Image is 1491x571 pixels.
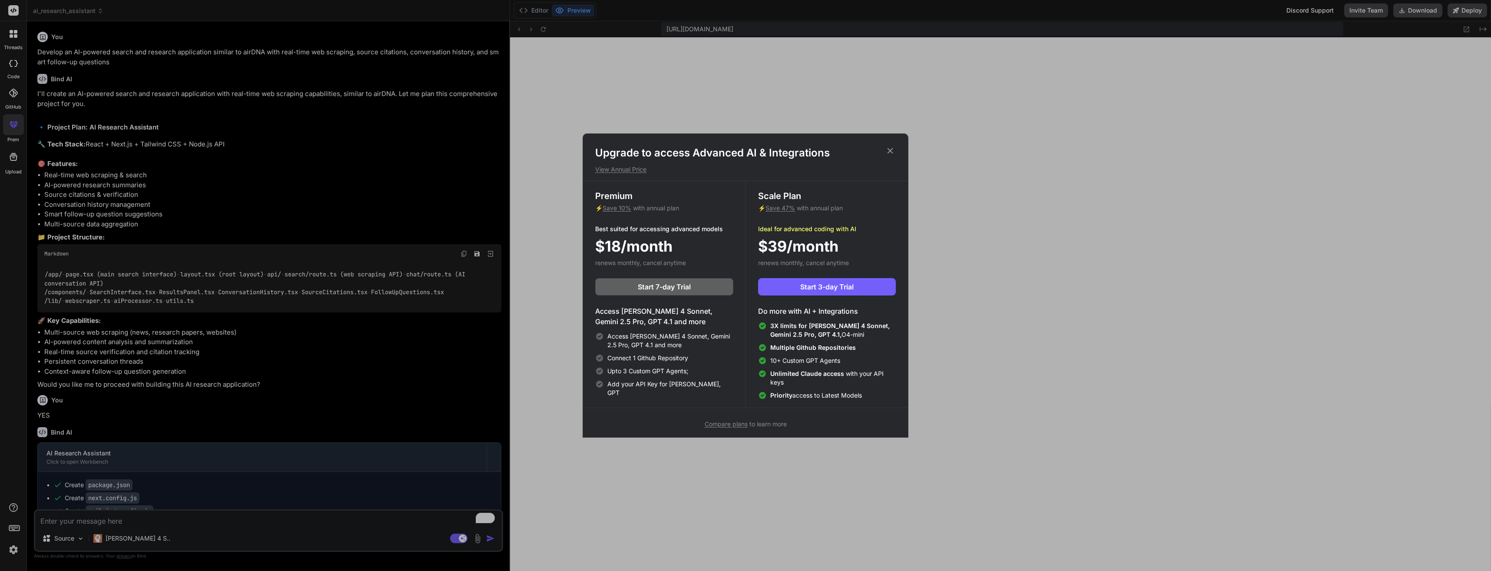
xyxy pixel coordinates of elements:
span: Unlimited Claude access [770,370,846,377]
span: Compare plans [705,420,748,428]
span: Start 3-day Trial [800,282,854,292]
span: Start 7-day Trial [638,282,691,292]
button: Start 3-day Trial [758,278,896,295]
p: View Annual Price [595,165,896,174]
span: 3X limits for [PERSON_NAME] 4 Sonnet, Gemini 2.5 Pro, GPT 4.1, [770,322,890,338]
span: to learn more [705,420,787,428]
span: Priority [770,392,792,399]
span: Save 10% [603,204,631,212]
h4: Do more with AI + Integrations [758,306,896,316]
span: 10+ Custom GPT Agents [770,356,840,365]
span: $18/month [595,235,673,257]
h4: Access [PERSON_NAME] 4 Sonnet, Gemini 2.5 Pro, GPT 4.1 and more [595,306,733,327]
p: ⚡ with annual plan [758,204,896,212]
p: ⚡ with annual plan [595,204,733,212]
h3: Premium [595,190,733,202]
span: O4-mini [770,322,896,339]
span: Add your API Key for [PERSON_NAME], GPT [607,380,733,397]
span: renews monthly, cancel anytime [595,259,686,266]
span: Multiple Github Repositories [770,344,856,351]
span: $39/month [758,235,838,257]
span: access to Latest Models [770,391,862,400]
span: renews monthly, cancel anytime [758,259,849,266]
p: Ideal for advanced coding with AI [758,225,896,233]
span: Save 47% [765,204,795,212]
h1: Upgrade to access Advanced AI & Integrations [595,146,896,160]
span: Access [PERSON_NAME] 4 Sonnet, Gemini 2.5 Pro, GPT 4.1 and more [607,332,733,349]
span: Connect 1 Github Repository [607,354,688,362]
button: Start 7-day Trial [595,278,733,295]
span: Upto 3 Custom GPT Agents; [607,367,688,375]
h3: Scale Plan [758,190,896,202]
span: with your API keys [770,369,896,387]
p: Best suited for accessing advanced models [595,225,733,233]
